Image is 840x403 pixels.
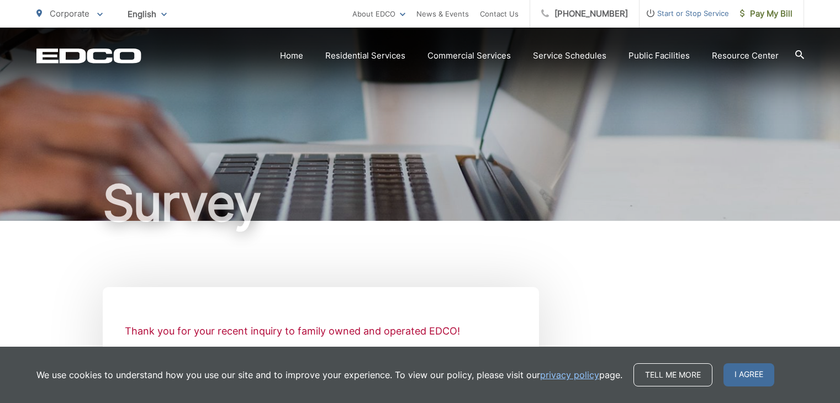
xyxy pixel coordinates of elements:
a: Public Facilities [628,49,690,62]
span: Pay My Bill [740,7,793,20]
a: Residential Services [325,49,405,62]
span: I agree [723,363,774,386]
span: Corporate [50,8,89,19]
a: Resource Center [712,49,779,62]
a: privacy policy [540,368,599,381]
a: Tell me more [633,363,712,386]
a: Contact Us [480,7,519,20]
a: Commercial Services [427,49,511,62]
h1: Survey [36,176,804,231]
a: Home [280,49,303,62]
a: EDCD logo. Return to the homepage. [36,48,141,63]
a: About EDCO [352,7,405,20]
span: English [119,4,175,24]
p: We use cookies to understand how you use our site and to improve your experience. To view our pol... [36,368,622,381]
p: Thank you for your recent inquiry to family owned and operated EDCO! [125,323,517,340]
a: News & Events [416,7,469,20]
a: Service Schedules [533,49,606,62]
